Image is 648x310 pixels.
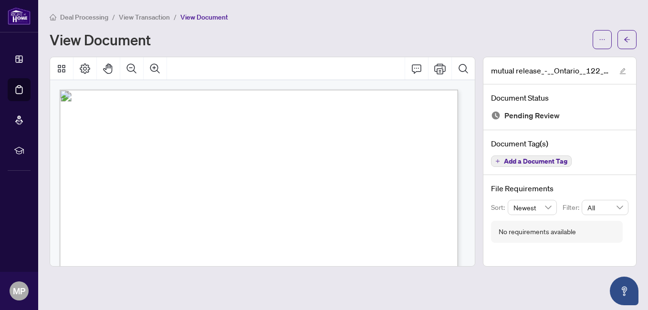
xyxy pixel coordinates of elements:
span: All [587,200,623,215]
span: View Document [180,13,228,21]
span: Add a Document Tag [504,158,567,165]
h4: Document Tag(s) [491,138,628,149]
div: No requirements available [499,227,576,237]
p: Filter: [563,202,582,213]
li: / [174,11,177,22]
span: Pending Review [504,109,560,122]
button: Open asap [610,277,638,305]
span: MP [13,284,25,298]
li: / [112,11,115,22]
h4: File Requirements [491,183,628,194]
span: ellipsis [599,36,606,43]
span: edit [619,68,626,74]
h4: Document Status [491,92,628,103]
span: View Transaction [119,13,170,21]
span: plus [495,159,500,164]
span: mutual release_-__Ontario__122_-_Mutual_Release 1.pdf [491,65,610,76]
p: Sort: [491,202,508,213]
img: Document Status [491,111,501,120]
span: Newest [513,200,552,215]
img: logo [8,7,31,25]
span: arrow-left [624,36,630,43]
button: Add a Document Tag [491,155,572,167]
span: home [50,14,56,21]
h1: View Document [50,32,151,47]
span: Deal Processing [60,13,108,21]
